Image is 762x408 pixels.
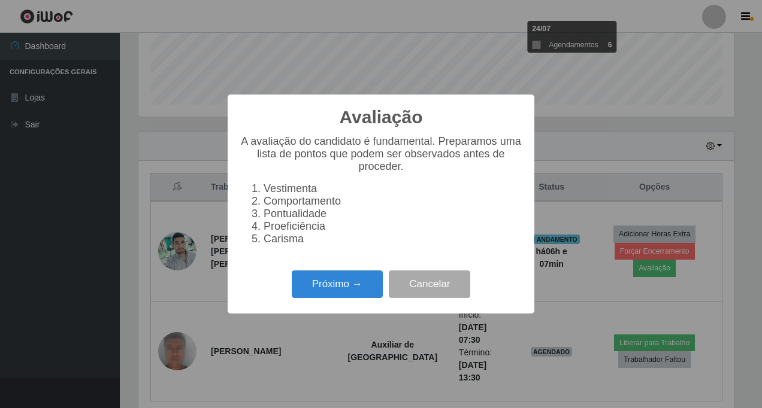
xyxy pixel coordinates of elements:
li: Carisma [264,233,522,245]
li: Proeficiência [264,220,522,233]
li: Vestimenta [264,182,522,195]
h2: Avaliação [340,106,423,128]
button: Cancelar [389,270,470,299]
li: Pontualidade [264,208,522,220]
li: Comportamento [264,195,522,208]
p: A avaliação do candidato é fundamental. Preparamos uma lista de pontos que podem ser observados a... [240,135,522,173]
button: Próximo → [292,270,383,299]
